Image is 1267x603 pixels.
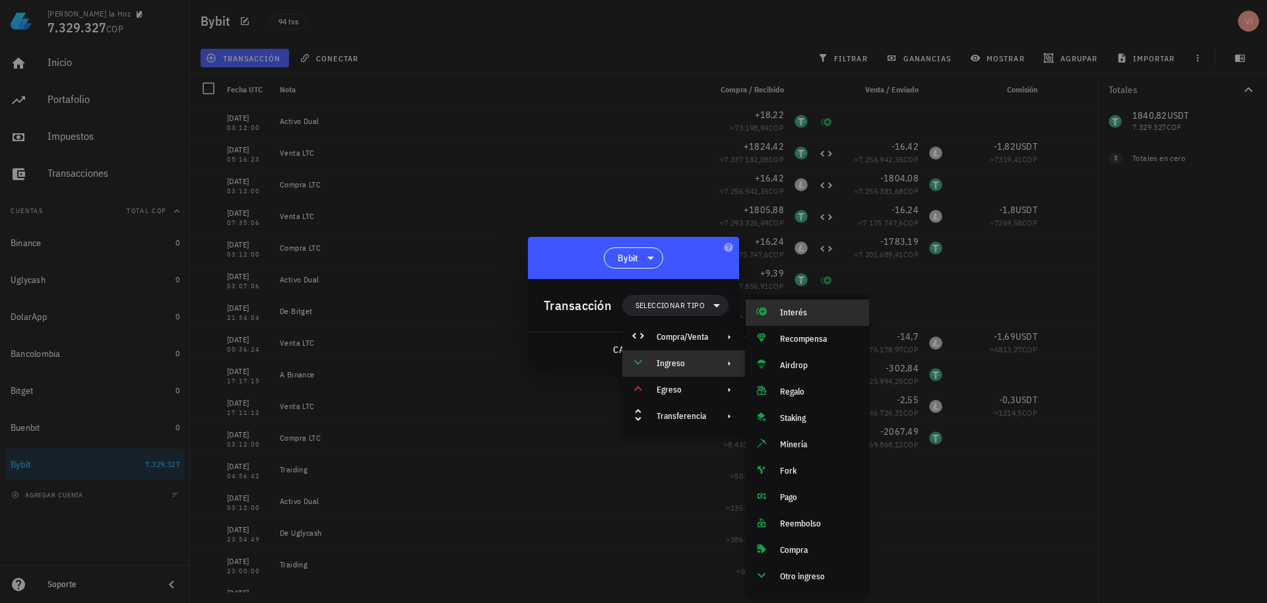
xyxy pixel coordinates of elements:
div: Otro ingreso [780,571,859,582]
div: Interés [780,307,859,318]
div: Compra [780,545,859,555]
span: cancelar [612,344,662,356]
button: cancelar [607,338,667,362]
div: Compra/Venta [622,324,745,350]
div: Fork [780,466,859,476]
div: Ingreso [622,350,745,377]
div: Compra/Venta [657,332,708,342]
div: Ingreso [657,358,708,369]
div: Egreso [657,385,708,395]
div: Transferencia [657,411,708,422]
div: Regalo [780,387,859,397]
div: Recompensa [780,334,859,344]
div: Reembolso [780,519,859,529]
div: Airdrop [780,360,859,371]
div: Staking [780,413,859,424]
span: Seleccionar tipo [635,299,705,312]
span: Bybit [618,251,638,265]
div: Transacción [544,295,612,316]
div: Minería [780,439,859,450]
div: Transferencia [622,403,745,429]
div: Egreso [622,377,745,403]
div: Pago [780,492,859,503]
